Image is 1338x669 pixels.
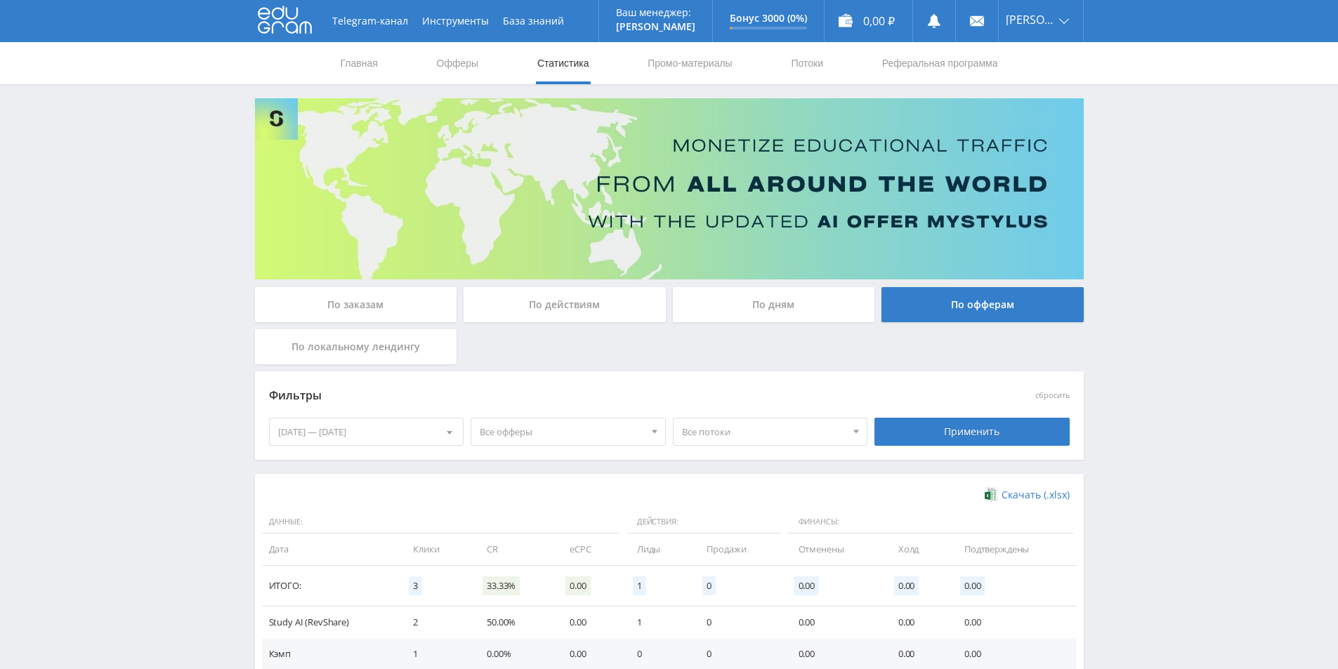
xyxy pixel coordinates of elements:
[785,534,884,565] td: Отменены
[788,510,1073,534] span: Финансы:
[730,13,807,24] p: Бонус 3000 (0%)
[646,42,733,84] a: Промо-материалы
[693,534,784,565] td: Продажи
[262,566,400,607] td: Итого:
[985,488,1069,502] a: Скачать (.xlsx)
[673,287,875,322] div: По дням
[616,21,695,32] p: [PERSON_NAME]
[262,607,400,638] td: Study AI (RevShare)
[473,607,556,638] td: 50.00%
[623,607,693,638] td: 1
[785,607,884,638] td: 0.00
[789,42,825,84] a: Потоки
[702,576,716,595] span: 0
[623,534,693,565] td: Лиды
[874,418,1070,446] div: Применить
[693,607,784,638] td: 0
[255,287,457,322] div: По заказам
[536,42,591,84] a: Статистика
[627,510,781,534] span: Действия:
[794,576,819,595] span: 0.00
[270,418,464,445] div: [DATE] — [DATE]
[1035,391,1070,400] button: сбросить
[464,287,666,322] div: По действиям
[339,42,379,84] a: Главная
[480,418,644,445] span: Все офферы
[881,42,999,84] a: Реферальная программа
[1002,489,1070,501] span: Скачать (.xlsx)
[884,607,950,638] td: 0.00
[269,385,868,406] div: Фильтры
[633,576,646,595] span: 1
[483,576,520,595] span: 33.33%
[682,418,846,445] span: Все потоки
[985,487,997,501] img: xlsx
[960,576,985,595] span: 0.00
[950,607,1076,638] td: 0.00
[565,576,590,595] span: 0.00
[399,607,473,638] td: 2
[884,534,950,565] td: Холд
[262,534,400,565] td: Дата
[616,7,695,18] p: Ваш менеджер:
[255,98,1084,279] img: Banner
[262,510,619,534] span: Данные:
[950,534,1076,565] td: Подтверждены
[556,534,623,565] td: eCPC
[894,576,919,595] span: 0.00
[409,576,422,595] span: 3
[399,534,473,565] td: Клики
[255,329,457,364] div: По локальному лендингу
[435,42,480,84] a: Офферы
[881,287,1084,322] div: По офферам
[473,534,556,565] td: CR
[1006,14,1055,25] span: [PERSON_NAME]
[556,607,623,638] td: 0.00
